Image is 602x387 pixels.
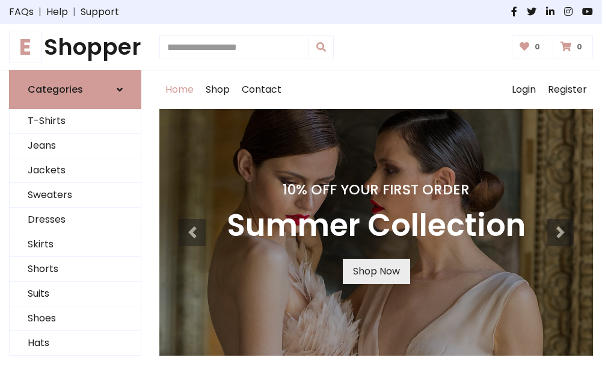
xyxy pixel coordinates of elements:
a: Contact [236,70,287,109]
a: Help [46,5,68,19]
h3: Summer Collection [227,208,526,244]
a: Home [159,70,200,109]
a: Skirts [10,232,141,257]
a: Shoes [10,306,141,331]
a: Jeans [10,134,141,158]
a: FAQs [9,5,34,19]
span: | [34,5,46,19]
span: 0 [532,42,543,52]
a: Sweaters [10,183,141,208]
a: 0 [512,36,551,58]
a: Register [542,70,593,109]
h6: Categories [28,84,83,95]
span: | [68,5,81,19]
a: EShopper [9,34,141,60]
a: Support [81,5,119,19]
a: Categories [9,70,141,109]
a: Shop Now [343,259,410,284]
a: Jackets [10,158,141,183]
h1: Shopper [9,34,141,60]
h4: 10% Off Your First Order [227,181,526,198]
span: E [9,31,41,63]
a: Shop [200,70,236,109]
a: Hats [10,331,141,356]
a: Shorts [10,257,141,282]
a: Login [506,70,542,109]
a: T-Shirts [10,109,141,134]
a: 0 [553,36,593,58]
span: 0 [574,42,585,52]
a: Suits [10,282,141,306]
a: Dresses [10,208,141,232]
